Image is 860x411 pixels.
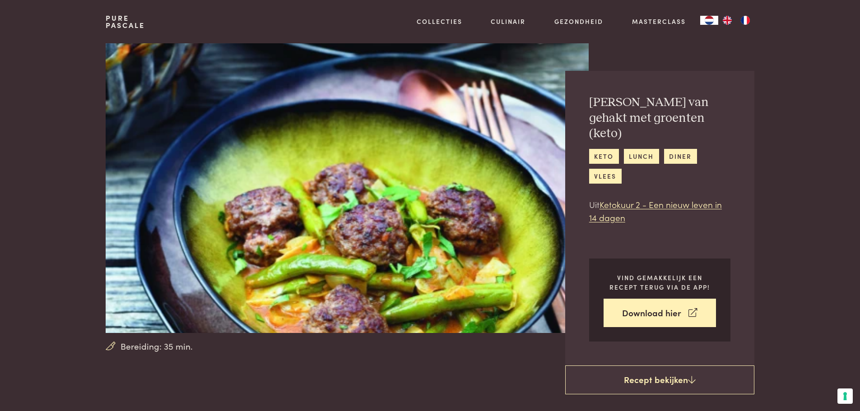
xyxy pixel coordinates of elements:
[718,16,754,25] ul: Language list
[700,16,718,25] a: NL
[837,388,853,404] button: Uw voorkeuren voor toestemming voor trackingtechnologieën
[736,16,754,25] a: FR
[589,149,619,164] a: keto
[121,340,193,353] span: Bereiding: 35 min.
[604,299,716,327] a: Download hier
[589,198,730,224] p: Uit
[417,17,462,26] a: Collecties
[589,95,730,142] h2: [PERSON_NAME] van gehakt met groenten (keto)
[632,17,686,26] a: Masterclass
[491,17,525,26] a: Culinair
[700,16,754,25] aside: Language selected: Nederlands
[589,198,722,223] a: Ketokuur 2 - Een nieuw leven in 14 dagen
[624,149,659,164] a: lunch
[604,273,716,291] p: Vind gemakkelijk een recept terug via de app!
[589,169,622,184] a: vlees
[106,14,145,29] a: PurePascale
[718,16,736,25] a: EN
[554,17,603,26] a: Gezondheid
[664,149,697,164] a: diner
[700,16,718,25] div: Language
[106,43,588,333] img: Thaise curry van gehakt met groenten (keto)
[565,365,754,394] a: Recept bekijken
